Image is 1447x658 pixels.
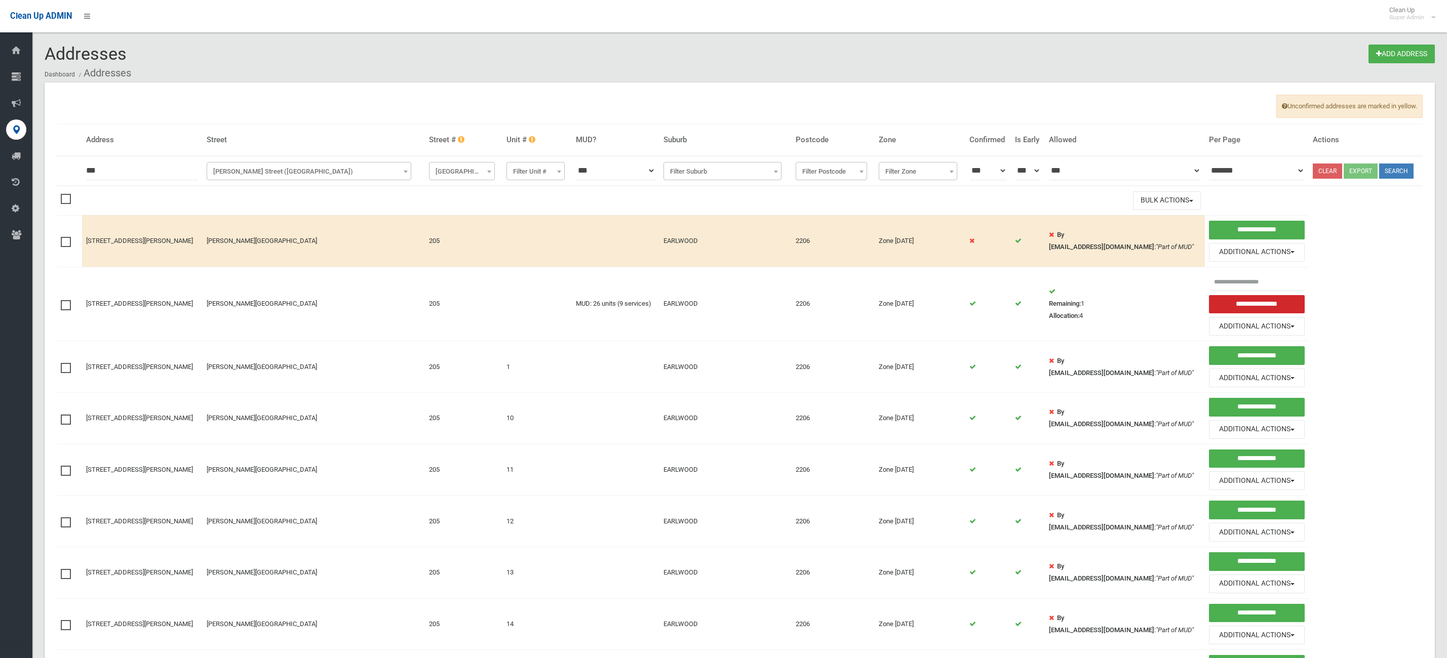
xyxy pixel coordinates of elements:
strong: By [EMAIL_ADDRESS][DOMAIN_NAME] [1049,357,1154,377]
li: Addresses [76,64,131,83]
td: 1 4 [1045,267,1205,341]
td: [PERSON_NAME][GEOGRAPHIC_DATA] [203,598,425,650]
h4: Street [207,136,421,144]
td: 2206 [792,598,875,650]
h4: MUD? [576,136,655,144]
td: Zone [DATE] [875,598,965,650]
em: "Part of MUD" [1156,369,1194,377]
span: Filter Street # [432,164,492,179]
td: 14 [502,598,572,650]
td: 13 [502,547,572,598]
td: : [1045,444,1205,496]
button: Search [1379,163,1414,179]
td: 205 [425,392,502,444]
td: EARLWOOD [659,547,792,598]
button: Export [1344,163,1378,179]
td: 1 [502,341,572,393]
td: 2206 [792,267,875,341]
td: [PERSON_NAME][GEOGRAPHIC_DATA] [203,215,425,267]
td: MUD: 26 units (9 services) [572,267,659,341]
button: Additional Actions [1209,243,1305,262]
strong: By [EMAIL_ADDRESS][DOMAIN_NAME] [1049,511,1154,531]
h4: Actions [1313,136,1419,144]
td: 11 [502,444,572,496]
td: EARLWOOD [659,444,792,496]
span: Clean Up ADMIN [10,11,72,21]
strong: Remaining: [1049,300,1081,307]
h4: Street # [429,136,498,144]
a: Add Address [1368,45,1435,63]
em: "Part of MUD" [1156,574,1194,582]
td: 2206 [792,444,875,496]
td: EARLWOOD [659,392,792,444]
a: [STREET_ADDRESS][PERSON_NAME] [86,568,193,576]
a: [STREET_ADDRESS][PERSON_NAME] [86,414,193,422]
td: [PERSON_NAME][GEOGRAPHIC_DATA] [203,341,425,393]
td: [PERSON_NAME][GEOGRAPHIC_DATA] [203,496,425,547]
td: EARLWOOD [659,496,792,547]
td: : [1045,496,1205,547]
span: Filter Suburb [663,162,782,180]
em: "Part of MUD" [1156,420,1194,428]
td: EARLWOOD [659,215,792,267]
em: "Part of MUD" [1156,243,1194,251]
td: 12 [502,496,572,547]
a: [STREET_ADDRESS][PERSON_NAME] [86,620,193,628]
span: Homer Street (EARLWOOD) [207,162,411,180]
button: Additional Actions [1209,626,1305,644]
a: [STREET_ADDRESS][PERSON_NAME] [86,300,193,307]
td: 2206 [792,392,875,444]
td: : [1045,547,1205,598]
td: : [1045,341,1205,393]
td: : [1045,215,1205,267]
td: 2206 [792,341,875,393]
td: 205 [425,267,502,341]
td: [PERSON_NAME][GEOGRAPHIC_DATA] [203,392,425,444]
h4: Address [86,136,199,144]
td: 2206 [792,215,875,267]
h4: Confirmed [969,136,1007,144]
td: [PERSON_NAME][GEOGRAPHIC_DATA] [203,547,425,598]
td: Zone [DATE] [875,392,965,444]
span: Unconfirmed addresses are marked in yellow. [1276,95,1423,118]
span: Filter Zone [881,164,954,179]
button: Additional Actions [1209,574,1305,593]
td: EARLWOOD [659,598,792,650]
td: EARLWOOD [659,341,792,393]
strong: Allocation: [1049,312,1079,319]
td: 2206 [792,496,875,547]
h4: Postcode [796,136,871,144]
h4: Is Early [1015,136,1041,144]
td: Zone [DATE] [875,444,965,496]
strong: By [EMAIL_ADDRESS][DOMAIN_NAME] [1049,614,1154,634]
td: Zone [DATE] [875,496,965,547]
span: Filter Unit # [509,164,562,179]
span: Filter Zone [879,162,957,180]
td: 205 [425,215,502,267]
a: [STREET_ADDRESS][PERSON_NAME] [86,363,193,371]
td: 2206 [792,547,875,598]
span: Clean Up [1384,6,1434,21]
h4: Allowed [1049,136,1201,144]
a: [STREET_ADDRESS][PERSON_NAME] [86,517,193,525]
span: Addresses [45,44,127,64]
td: : [1045,392,1205,444]
td: 205 [425,444,502,496]
td: EARLWOOD [659,267,792,341]
span: Filter Unit # [506,162,565,180]
h4: Per Page [1209,136,1305,144]
td: Zone [DATE] [875,215,965,267]
td: : [1045,598,1205,650]
td: 205 [425,547,502,598]
button: Additional Actions [1209,471,1305,490]
span: Filter Suburb [666,164,779,179]
h4: Zone [879,136,961,144]
td: 205 [425,341,502,393]
em: "Part of MUD" [1156,626,1194,634]
button: Bulk Actions [1133,191,1201,210]
button: Additional Actions [1209,368,1305,387]
small: Super Admin [1389,14,1424,21]
button: Additional Actions [1209,523,1305,542]
em: "Part of MUD" [1156,472,1194,479]
a: [STREET_ADDRESS][PERSON_NAME] [86,237,193,244]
